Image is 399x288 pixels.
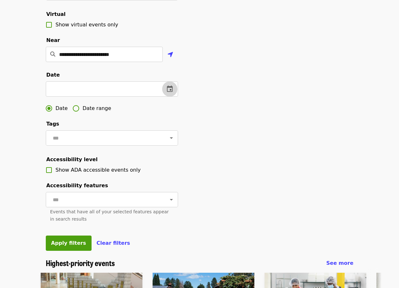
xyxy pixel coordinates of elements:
[46,182,108,189] span: Accessibility features
[56,105,68,112] span: Date
[46,156,98,162] span: Accessibility level
[59,47,163,62] input: Location
[50,51,55,57] i: search icon
[97,240,130,246] span: Clear filters
[46,236,92,251] button: Apply filters
[50,209,169,222] span: Events that have all of your selected features appear in search results
[167,134,176,142] button: Open
[41,258,359,268] div: Highest-priority events
[56,22,118,28] span: Show virtual events only
[168,51,173,58] i: location-arrow icon
[46,11,66,17] span: Virtual
[167,195,176,204] button: Open
[97,239,130,247] button: Clear filters
[326,259,353,267] a: See more
[51,240,86,246] span: Apply filters
[46,121,59,127] span: Tags
[46,258,115,268] a: Highest-priority events
[46,257,115,268] span: Highest-priority events
[46,72,60,78] span: Date
[83,105,111,112] span: Date range
[56,167,141,173] span: Show ADA accessible events only
[163,47,178,63] button: Use my location
[162,81,177,97] button: change date
[326,260,353,266] span: See more
[46,37,60,43] span: Near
